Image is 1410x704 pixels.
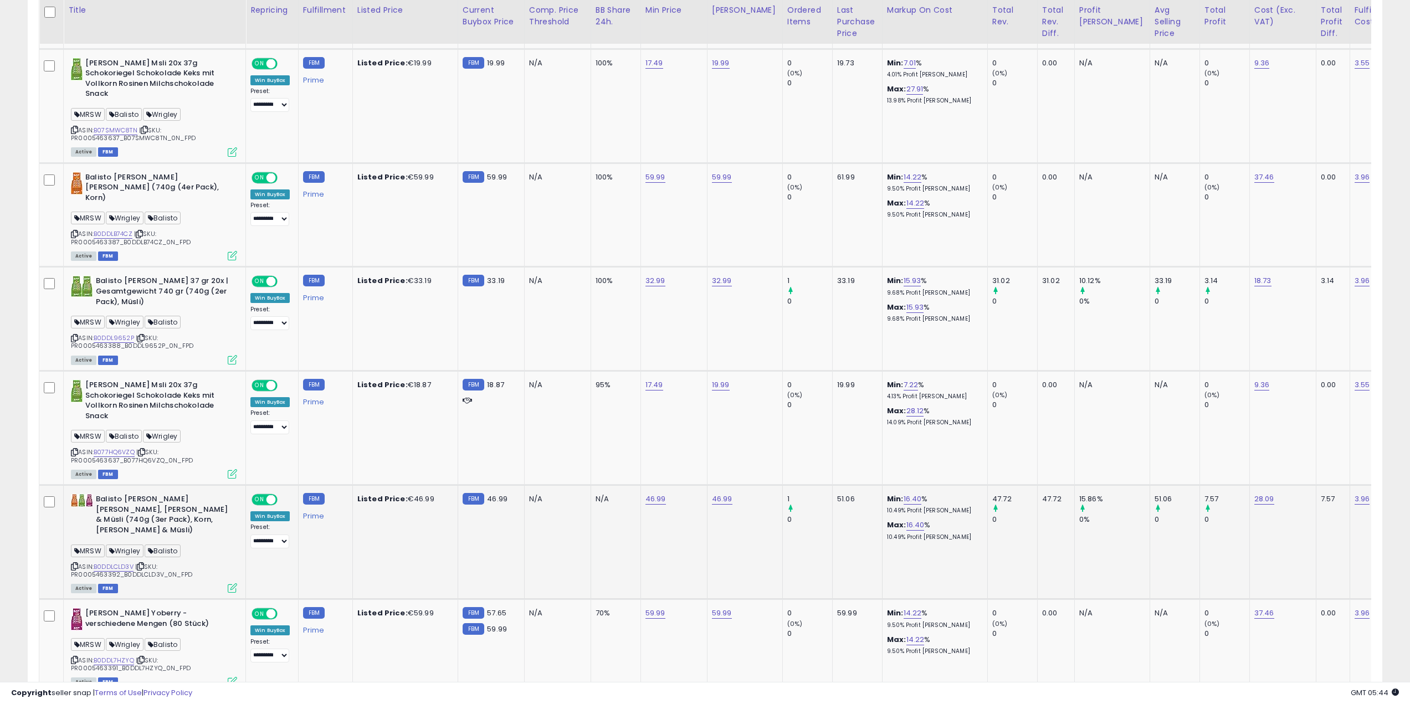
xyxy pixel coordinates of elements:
[787,276,832,286] div: 1
[887,97,979,105] p: 13.98% Profit [PERSON_NAME]
[71,172,83,194] img: 41uHosQSvNL._SL40_.jpg
[143,687,192,698] a: Privacy Policy
[887,608,904,618] b: Min:
[712,494,732,505] a: 46.99
[71,494,93,507] img: 51P87m+wJyL._SL40_.jpg
[357,494,449,504] div: €46.99
[1254,379,1270,390] a: 9.36
[357,172,449,182] div: €59.99
[145,544,181,557] span: Balisto
[85,172,220,206] b: Balisto [PERSON_NAME] [PERSON_NAME] (740g (4er Pack), Korn)
[904,379,919,390] a: 7.22
[887,172,979,193] div: %
[887,315,979,323] p: 9.68% Profit [PERSON_NAME]
[71,470,96,479] span: All listings currently available for purchase on Amazon
[596,4,636,28] div: BB Share 24h.
[71,58,83,80] img: 41yI221D81L._SL40_.jpg
[276,59,294,68] span: OFF
[143,108,181,121] span: Wrigley
[1079,380,1141,390] div: N/A
[303,621,344,635] div: Prime
[645,608,665,619] a: 59.99
[904,494,922,505] a: 16.40
[837,276,874,286] div: 33.19
[250,75,290,85] div: Win BuyBox
[1204,78,1249,88] div: 0
[887,289,979,297] p: 9.68% Profit [PERSON_NAME]
[596,172,632,182] div: 100%
[712,4,778,16] div: [PERSON_NAME]
[1204,183,1220,192] small: (0%)
[276,609,294,619] span: OFF
[1321,276,1341,286] div: 3.14
[1042,58,1066,68] div: 0.00
[1355,275,1370,286] a: 3.96
[94,229,132,239] a: B0DDLB74CZ
[596,608,632,618] div: 70%
[303,289,344,302] div: Prime
[887,302,906,312] b: Max:
[887,393,979,400] p: 4.13% Profit [PERSON_NAME]
[645,58,663,69] a: 17.49
[887,198,979,219] div: %
[1204,4,1245,28] div: Total Profit
[712,275,732,286] a: 32.99
[529,4,586,28] div: Comp. Price Threshold
[487,275,505,286] span: 33.19
[645,379,663,390] a: 17.49
[357,379,408,390] b: Listed Price:
[357,608,408,618] b: Listed Price:
[303,57,325,69] small: FBM
[487,624,507,634] span: 59.99
[529,172,582,182] div: N/A
[357,275,408,286] b: Listed Price:
[787,78,832,88] div: 0
[887,185,979,193] p: 9.50% Profit [PERSON_NAME]
[906,405,924,417] a: 28.12
[1155,58,1191,68] div: N/A
[71,380,237,477] div: ASIN:
[463,4,520,28] div: Current Buybox Price
[98,470,118,479] span: FBM
[1355,58,1370,69] a: 3.55
[1204,629,1249,639] div: 0
[94,448,135,457] a: B077HQ6VZQ
[645,494,666,505] a: 46.99
[487,608,506,618] span: 57.65
[1254,58,1270,69] a: 9.36
[887,419,979,426] p: 14.09% Profit [PERSON_NAME]
[71,58,237,156] div: ASIN:
[253,277,266,286] span: ON
[887,211,979,219] p: 9.50% Profit [PERSON_NAME]
[487,379,504,390] span: 18.87
[1321,172,1341,182] div: 0.00
[887,406,979,426] div: %
[463,379,484,390] small: FBM
[303,71,344,85] div: Prime
[71,147,96,157] span: All listings currently available for purchase on Amazon
[1042,494,1066,504] div: 47.72
[1204,296,1249,306] div: 0
[1355,172,1370,183] a: 3.96
[68,4,241,16] div: Title
[357,172,408,182] b: Listed Price:
[250,88,290,112] div: Preset:
[463,493,484,505] small: FBM
[887,380,979,400] div: %
[1079,58,1141,68] div: N/A
[1254,608,1274,619] a: 37.46
[887,71,979,79] p: 4.01% Profit [PERSON_NAME]
[712,58,730,69] a: 19.99
[596,494,632,504] div: N/A
[904,608,922,619] a: 14.22
[1204,380,1249,390] div: 0
[250,202,290,227] div: Preset:
[85,58,220,102] b: [PERSON_NAME] Msli 20x 37g Schokoriegel Schokolade Keks mit Vollkorn Rosinen Milchschokolade Snack
[992,296,1037,306] div: 0
[71,608,83,630] img: 41mWb3PlY+L._SL40_.jpg
[992,78,1037,88] div: 0
[1079,608,1141,618] div: N/A
[1204,608,1249,618] div: 0
[250,189,290,199] div: Win BuyBox
[837,608,874,618] div: 59.99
